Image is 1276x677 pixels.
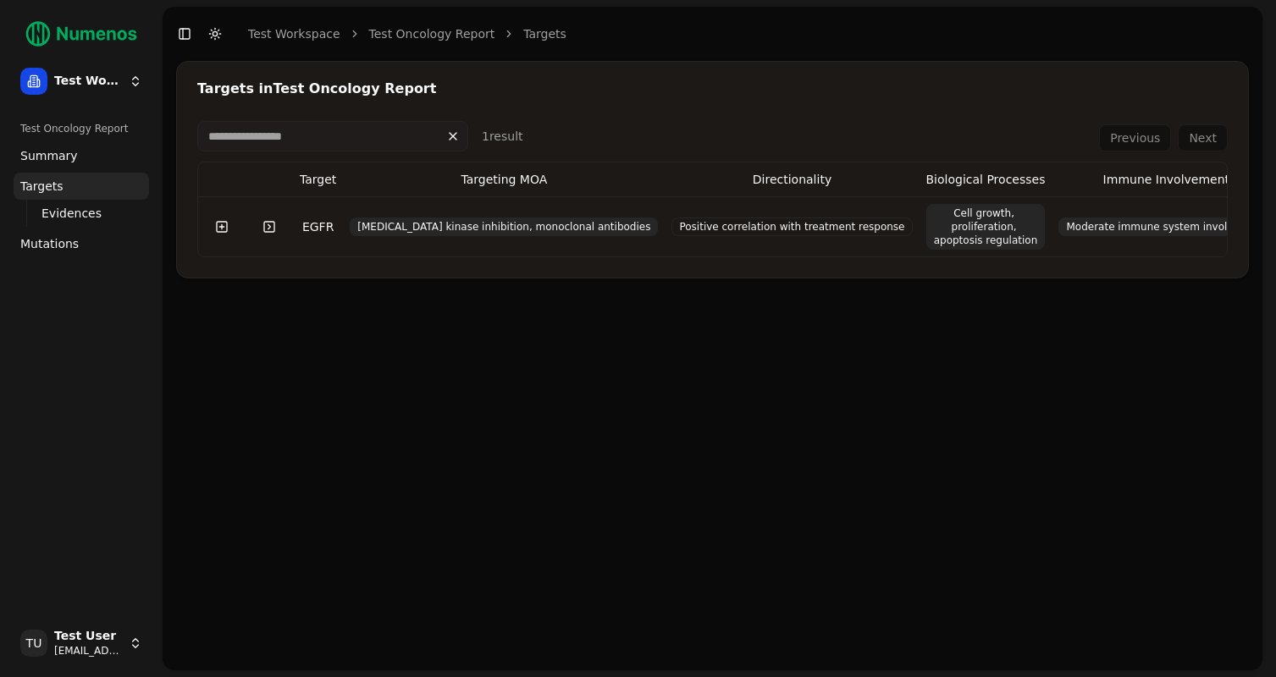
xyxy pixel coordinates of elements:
span: Mutations [20,235,79,252]
div: Targets in Test Oncology Report [197,82,1228,96]
a: Targets [523,25,566,42]
span: Test User [54,629,122,644]
th: Directionality [665,162,919,196]
span: Cell growth, proliferation, apoptosis regulation [926,204,1046,250]
a: Mutations [14,230,149,257]
a: Evidences [35,201,129,225]
th: Biological Processes [920,162,1052,196]
nav: breadcrumb [248,25,566,42]
span: 1 result [482,129,523,143]
img: Numenos [14,14,149,54]
span: [EMAIL_ADDRESS] [54,644,122,658]
span: [MEDICAL_DATA] kinase inhibition, monoclonal antibodies [350,217,658,236]
span: Summary [20,147,78,164]
th: Target [293,162,343,196]
div: Test Oncology Report [14,115,149,142]
span: Evidences [41,205,102,222]
span: Targets [20,178,64,195]
a: Targets [14,173,149,200]
a: Summary [14,142,149,169]
td: EGFR [293,196,343,256]
span: Test Workspace [54,74,122,89]
span: Moderate immune system involvement [1058,217,1273,236]
span: TU [20,630,47,657]
th: Targeting MOA [343,162,665,196]
a: Test Oncology Report [369,25,495,42]
button: Test Workspace [14,61,149,102]
button: TUTest User[EMAIL_ADDRESS] [14,623,149,663]
a: Test Workspace [248,25,340,42]
span: Positive correlation with treatment response [671,217,912,236]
